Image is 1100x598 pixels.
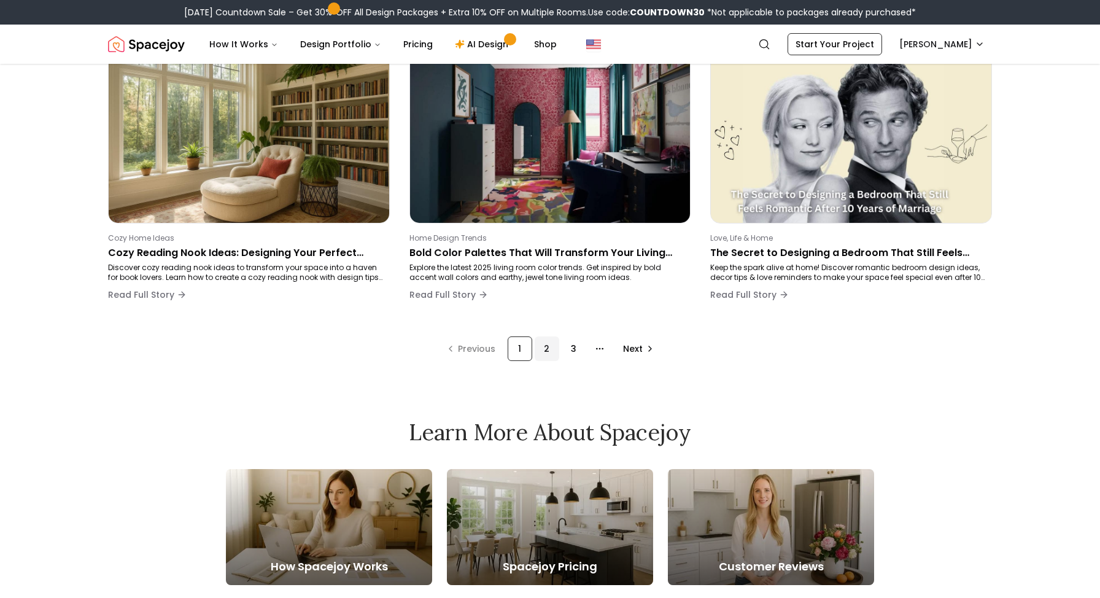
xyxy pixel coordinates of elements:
button: [PERSON_NAME] [892,33,992,55]
p: Cozy Reading Nook Ideas: Designing Your Perfect Space [108,246,385,260]
a: The Secret to Designing a Bedroom That Still Feels Romantic After 10 Years of MarriageLove, Life ... [710,54,992,312]
div: [DATE] Countdown Sale – Get 30% OFF All Design Packages + Extra 10% OFF on Multiple Rooms. [184,6,916,18]
nav: Main [199,32,567,56]
img: United States [586,37,601,52]
h5: How Spacejoy Works [226,558,432,575]
a: Shop [524,32,567,56]
a: Start Your Project [788,33,882,55]
div: Go to next page [613,336,661,361]
button: Design Portfolio [290,32,391,56]
nav: Global [108,25,992,64]
p: Explore the latest 2025 living room color trends. Get inspired by bold accent wall colors and ear... [409,263,686,282]
a: Bold Color Palettes That Will Transform Your Living Room in 2025Home Design TrendsBold Color Pale... [409,54,691,312]
button: Read Full Story [108,282,187,307]
div: 3 [562,336,586,361]
div: 2 [535,336,559,361]
a: Spacejoy [108,32,185,56]
a: Spacejoy Pricing [447,469,653,585]
p: The Secret to Designing a Bedroom That Still Feels Romantic After 10 Years of Marriage [710,246,987,260]
button: How It Works [199,32,288,56]
b: COUNTDOWN30 [630,6,705,18]
h5: Spacejoy Pricing [447,558,653,575]
a: AI Design [445,32,522,56]
p: Love, Life & Home [710,233,987,243]
span: *Not applicable to packages already purchased* [705,6,916,18]
p: Cozy Home Ideas [108,233,385,243]
button: Read Full Story [710,282,789,307]
p: Bold Color Palettes That Will Transform Your Living Room in [DATE] [409,246,686,260]
a: Customer Reviews [668,469,874,585]
nav: pagination [440,336,661,361]
img: The Secret to Designing a Bedroom That Still Feels Romantic After 10 Years of Marriage [711,55,991,223]
img: Spacejoy Logo [108,32,185,56]
p: Home Design Trends [409,233,686,243]
span: Next [623,343,643,355]
button: Read Full Story [409,282,488,307]
p: Keep the spark alive at home! Discover romantic bedroom design ideas, decor tips & love reminders... [710,263,987,282]
div: 1 [508,336,532,361]
h5: Customer Reviews [668,558,874,575]
span: Use code: [588,6,705,18]
a: How Spacejoy Works [226,469,432,585]
a: Pricing [393,32,443,56]
img: Cozy Reading Nook Ideas: Designing Your Perfect Space [109,55,389,223]
h2: Learn More About Spacejoy [226,420,874,445]
p: Discover cozy reading nook ideas to transform your space into a haven for book lovers. Learn how ... [108,263,385,282]
a: Cozy Reading Nook Ideas: Designing Your Perfect SpaceCozy Home IdeasCozy Reading Nook Ideas: Desi... [108,54,390,312]
img: Bold Color Palettes That Will Transform Your Living Room in 2025 [410,55,691,223]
